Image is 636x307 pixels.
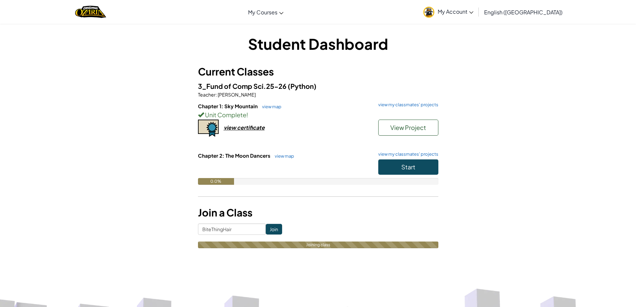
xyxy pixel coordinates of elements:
a: Ozaria by CodeCombat logo [75,5,106,19]
span: Chapter 1: Sky Mountain [198,103,259,109]
a: view map [271,153,294,159]
input: <Enter Class Code> [198,223,266,235]
h3: Join a Class [198,205,438,220]
span: Start [401,163,415,171]
a: view map [259,104,281,109]
span: [PERSON_NAME] [217,92,256,98]
div: Joining class [198,242,438,248]
h1: Student Dashboard [198,33,438,54]
span: Teacher [198,92,216,98]
span: 3_Fund of Comp Sci.25-26 [198,82,288,90]
span: ! [246,111,248,119]
span: English ([GEOGRAPHIC_DATA]) [484,9,563,16]
a: view certificate [198,124,265,131]
a: My Courses [245,3,287,21]
span: View Project [390,124,426,131]
input: Join [266,224,282,235]
h3: Current Classes [198,64,438,79]
span: Unit Complete [204,111,246,119]
img: Home [75,5,106,19]
span: My Courses [248,9,277,16]
span: Chapter 2: The Moon Dancers [198,152,271,159]
a: My Account [420,1,477,22]
span: My Account [438,8,473,15]
button: View Project [378,120,438,136]
button: Start [378,159,438,175]
div: 0.0% [198,178,234,185]
a: view my classmates' projects [375,152,438,156]
span: : [216,92,217,98]
img: certificate-icon.png [198,120,219,137]
a: English ([GEOGRAPHIC_DATA]) [481,3,566,21]
img: avatar [423,7,434,18]
a: view my classmates' projects [375,103,438,107]
div: view certificate [224,124,265,131]
span: (Python) [288,82,316,90]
